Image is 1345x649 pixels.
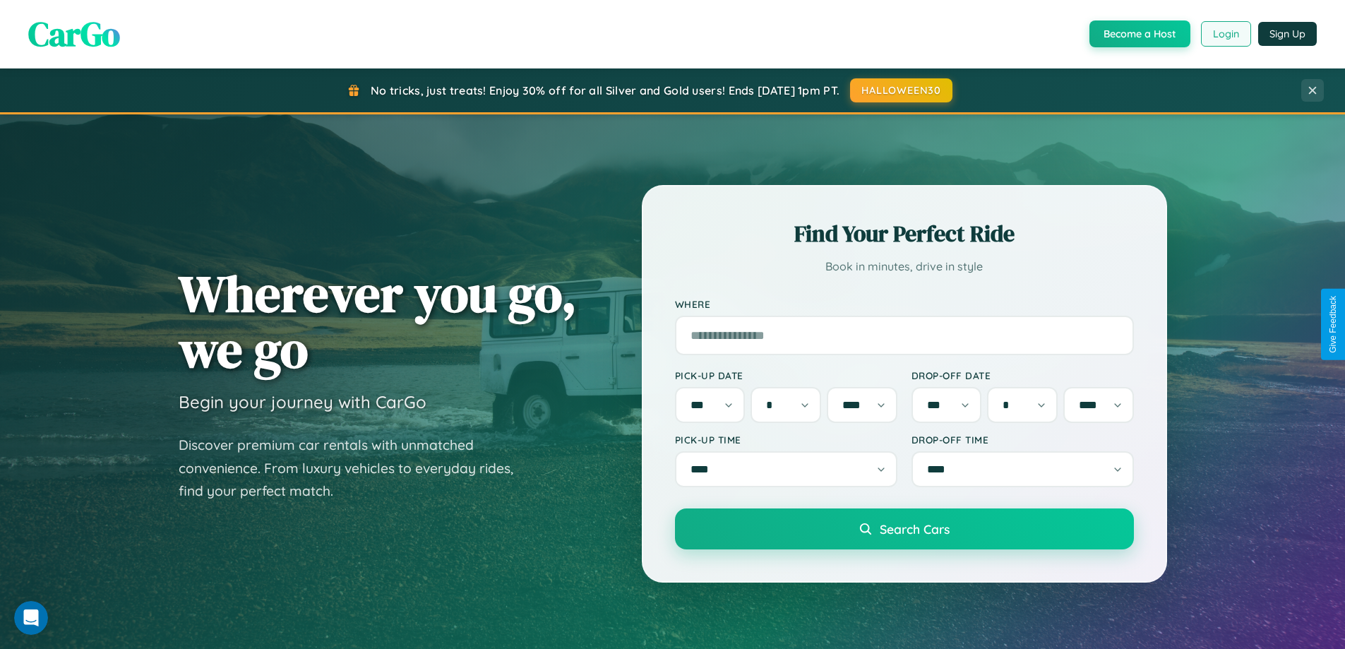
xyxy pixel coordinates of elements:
[179,266,577,377] h1: Wherever you go, we go
[14,601,48,635] iframe: Intercom live chat
[850,78,952,102] button: HALLOWEEN30
[675,434,897,446] label: Pick-up Time
[371,83,839,97] span: No tricks, just treats! Enjoy 30% off for all Silver and Gold users! Ends [DATE] 1pm PT.
[1089,20,1190,47] button: Become a Host
[179,434,532,503] p: Discover premium car rentals with unmatched convenience. From luxury vehicles to everyday rides, ...
[675,256,1134,277] p: Book in minutes, drive in style
[28,11,120,57] span: CarGo
[675,369,897,381] label: Pick-up Date
[911,434,1134,446] label: Drop-off Time
[675,298,1134,310] label: Where
[1201,21,1251,47] button: Login
[911,369,1134,381] label: Drop-off Date
[675,508,1134,549] button: Search Cars
[880,521,950,537] span: Search Cars
[1258,22,1317,46] button: Sign Up
[675,218,1134,249] h2: Find Your Perfect Ride
[1328,296,1338,353] div: Give Feedback
[179,391,426,412] h3: Begin your journey with CarGo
